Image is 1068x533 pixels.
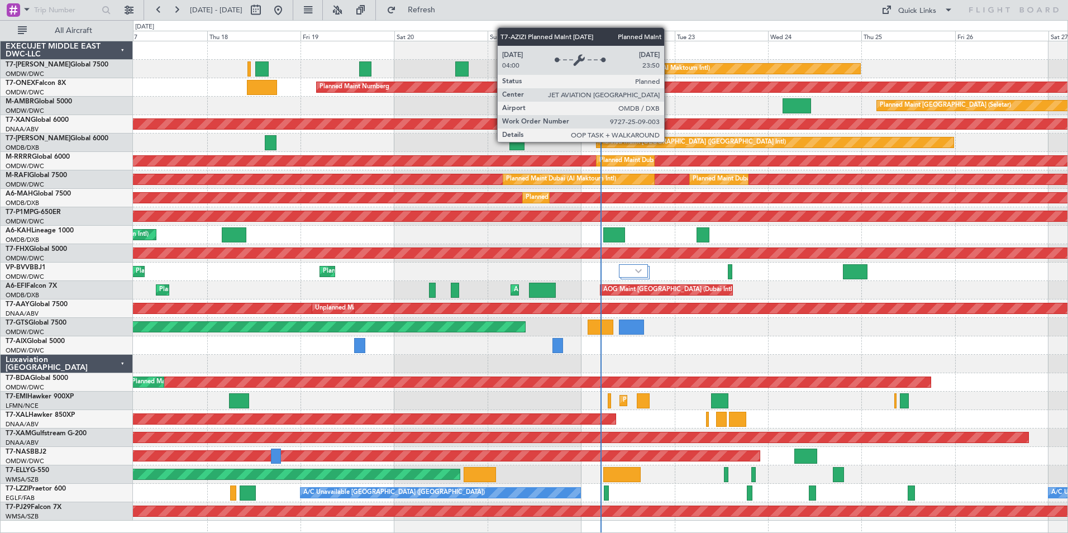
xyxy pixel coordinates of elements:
[6,236,39,244] a: OMDB/DXB
[635,269,642,273] img: arrow-gray.svg
[876,1,959,19] button: Quick Links
[6,172,29,179] span: M-RAFI
[6,264,30,271] span: VP-BVV
[6,338,65,345] a: T7-AIXGlobal 5000
[6,61,70,68] span: T7-[PERSON_NAME]
[6,135,108,142] a: T7-[PERSON_NAME]Global 6000
[599,153,709,169] div: Planned Maint Dubai (Al Maktoum Intl)
[207,31,301,41] div: Thu 18
[6,504,61,511] a: T7-PJ29Falcon 7X
[6,70,44,78] a: OMDW/DWC
[6,209,61,216] a: T7-P1MPG-650ER
[6,283,57,289] a: A6-EFIFalcon 7X
[6,301,30,308] span: T7-AAY
[880,97,1011,114] div: Planned Maint [GEOGRAPHIC_DATA] (Seletar)
[581,31,674,41] div: Mon 22
[6,512,39,521] a: WMSA/SZB
[6,117,69,123] a: T7-XANGlobal 6000
[6,486,28,492] span: T7-LZZI
[6,117,31,123] span: T7-XAN
[398,6,445,14] span: Refresh
[135,22,154,32] div: [DATE]
[768,31,861,41] div: Wed 24
[6,439,39,447] a: DNAA/ABV
[6,254,44,263] a: OMDW/DWC
[6,209,34,216] span: T7-P1MP
[514,282,546,298] div: AOG Maint
[488,31,581,41] div: Sun 21
[6,412,28,418] span: T7-XAL
[6,375,30,382] span: T7-BDA
[6,449,30,455] span: T7-NAS
[6,98,34,105] span: M-AMBR
[506,171,616,188] div: Planned Maint Dubai (Al Maktoum Intl)
[6,144,39,152] a: OMDB/DXB
[6,135,70,142] span: T7-[PERSON_NAME]
[6,338,27,345] span: T7-AIX
[6,154,32,160] span: M-RRRR
[323,263,433,280] div: Planned Maint Dubai (Al Maktoum Intl)
[6,383,44,392] a: OMDW/DWC
[526,189,712,206] div: Planned Maint [GEOGRAPHIC_DATA] ([GEOGRAPHIC_DATA] Intl)
[382,1,449,19] button: Refresh
[315,300,480,317] div: Unplanned Maint [GEOGRAPHIC_DATA] (Al Maktoum Intl)
[6,191,71,197] a: A6-MAHGlobal 7500
[190,5,242,15] span: [DATE] - [DATE]
[600,60,710,77] div: Planned Maint Dubai (Al Maktoum Intl)
[6,467,30,474] span: T7-ELLY
[159,282,335,298] div: Planned Maint [GEOGRAPHIC_DATA] ([GEOGRAPHIC_DATA])
[12,22,121,40] button: All Aircraft
[6,154,70,160] a: M-RRRRGlobal 6000
[303,484,485,501] div: A/C Unavailable [GEOGRAPHIC_DATA] ([GEOGRAPHIC_DATA])
[6,246,67,253] a: T7-FHXGlobal 5000
[6,393,74,400] a: T7-EMIHawker 900XP
[6,80,35,87] span: T7-ONEX
[114,31,207,41] div: Wed 17
[599,134,786,151] div: Planned Maint [GEOGRAPHIC_DATA] ([GEOGRAPHIC_DATA] Intl)
[6,80,66,87] a: T7-ONEXFalcon 8X
[6,375,68,382] a: T7-BDAGlobal 5000
[6,273,44,281] a: OMDW/DWC
[6,227,31,234] span: A6-KAH
[6,98,72,105] a: M-AMBRGlobal 5000
[6,88,44,97] a: OMDW/DWC
[6,191,33,197] span: A6-MAH
[6,217,44,226] a: OMDW/DWC
[6,264,46,271] a: VP-BVVBBJ1
[6,227,74,234] a: A6-KAHLineage 1000
[394,31,488,41] div: Sat 20
[6,125,39,134] a: DNAA/ABV
[6,246,29,253] span: T7-FHX
[6,430,31,437] span: T7-XAM
[623,392,730,409] div: Planned Maint [GEOGRAPHIC_DATA]
[861,31,955,41] div: Thu 25
[693,171,803,188] div: Planned Maint Dubai (Al Maktoum Intl)
[29,27,118,35] span: All Aircraft
[955,31,1048,41] div: Fri 26
[6,494,35,502] a: EGLF/FAB
[675,31,768,41] div: Tue 23
[34,2,98,18] input: Trip Number
[6,402,39,410] a: LFMN/NCE
[136,263,246,280] div: Planned Maint Dubai (Al Maktoum Intl)
[6,467,49,474] a: T7-ELLYG-550
[6,430,87,437] a: T7-XAMGulfstream G-200
[603,282,734,298] div: AOG Maint [GEOGRAPHIC_DATA] (Dubai Intl)
[6,172,67,179] a: M-RAFIGlobal 7500
[301,31,394,41] div: Fri 19
[6,412,75,418] a: T7-XALHawker 850XP
[6,162,44,170] a: OMDW/DWC
[6,420,39,429] a: DNAA/ABV
[6,486,66,492] a: T7-LZZIPraetor 600
[6,107,44,115] a: OMDW/DWC
[6,320,66,326] a: T7-GTSGlobal 7500
[6,457,44,465] a: OMDW/DWC
[6,504,31,511] span: T7-PJ29
[898,6,936,17] div: Quick Links
[6,449,46,455] a: T7-NASBBJ2
[6,328,44,336] a: OMDW/DWC
[6,346,44,355] a: OMDW/DWC
[6,475,39,484] a: WMSA/SZB
[6,291,39,299] a: OMDB/DXB
[6,310,39,318] a: DNAA/ABV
